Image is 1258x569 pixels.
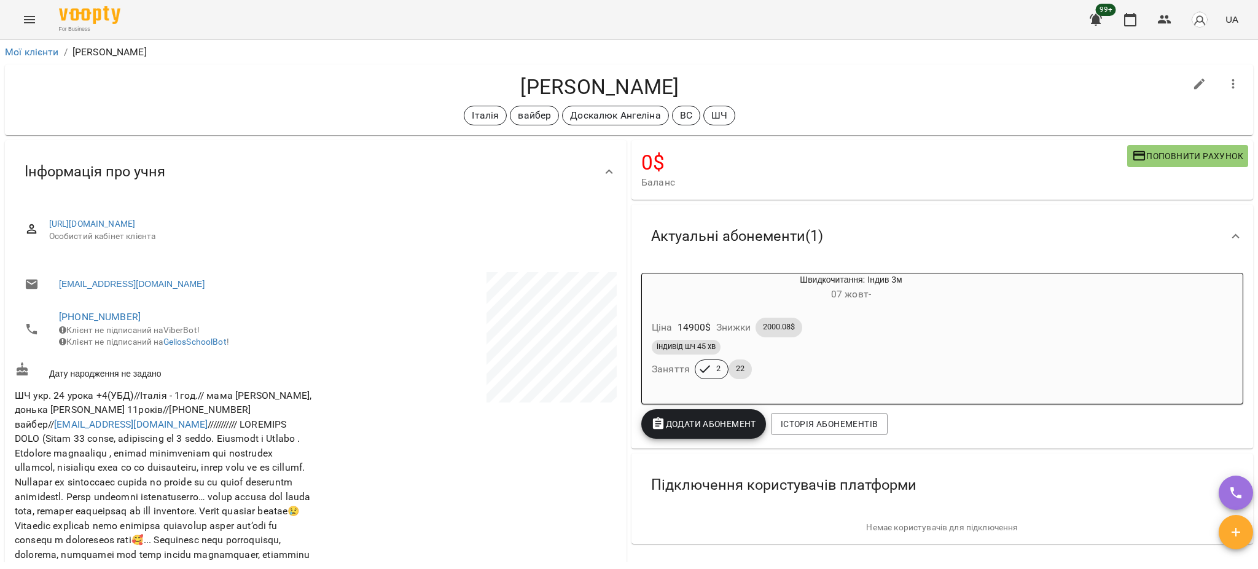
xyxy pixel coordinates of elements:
[64,45,68,60] li: /
[15,5,44,34] button: Menu
[1132,149,1243,163] span: Поповнити рахунок
[59,311,141,323] a: [PHONE_NUMBER]
[771,413,888,435] button: Історія абонементів
[518,108,551,123] p: вайбер
[5,140,627,203] div: Інформація про учня
[652,319,673,336] h6: Ціна
[25,162,165,181] span: Інформація про учня
[631,453,1253,517] div: Підключення користувачів платформи
[1221,8,1243,31] button: UA
[641,175,1127,190] span: Баланс
[631,205,1253,268] div: Актуальні абонементи(1)
[729,363,752,374] span: 22
[49,219,136,229] a: [URL][DOMAIN_NAME]
[652,341,721,352] span: індивід шч 45 хв
[59,337,229,347] span: Клієнт не підписаний на !
[709,363,728,374] span: 2
[672,106,700,125] div: ВС
[5,45,1253,60] nav: breadcrumb
[711,108,727,123] p: ШЧ
[756,321,802,332] span: 2000.08$
[570,108,661,123] p: Доскалюк Ангеліна
[641,409,766,439] button: Додати Абонемент
[510,106,559,125] div: вайбер
[1127,145,1248,167] button: Поповнити рахунок
[1225,13,1238,26] span: UA
[1096,4,1116,16] span: 99+
[49,230,607,243] span: Особистий кабінет клієнта
[12,359,316,382] div: Дату народження не задано
[1191,11,1208,28] img: avatar_s.png
[701,273,1001,303] div: Швидкочитання: Індив 3м
[15,74,1185,100] h4: [PERSON_NAME]
[642,273,1001,394] button: Швидкочитання: Індив 3м07 жовт- Ціна14900$Знижки2000.08$індивід шч 45 хвЗаняття222
[680,108,692,123] p: ВС
[59,278,205,290] a: [EMAIL_ADDRESS][DOMAIN_NAME]
[651,227,823,246] span: Актуальні абонементи ( 1 )
[652,361,690,378] h6: Заняття
[59,25,120,33] span: For Business
[716,319,751,336] h6: Знижки
[642,273,701,303] div: Швидкочитання: Індив 3м
[703,106,735,125] div: ШЧ
[72,45,147,60] p: [PERSON_NAME]
[641,150,1127,175] h4: 0 $
[163,337,227,347] a: GeliosSchoolBot
[678,320,711,335] p: 14900 $
[831,288,871,300] span: 07 жовт -
[472,108,499,123] p: Італія
[781,417,878,431] span: Історія абонементів
[562,106,669,125] div: Доскалюк Ангеліна
[651,417,756,431] span: Додати Абонемент
[59,6,120,24] img: Voopty Logo
[54,418,208,430] a: [EMAIL_ADDRESS][DOMAIN_NAME]
[59,325,200,335] span: Клієнт не підписаний на ViberBot!
[651,476,916,495] span: Підключення користувачів платформи
[5,46,59,58] a: Мої клієнти
[641,522,1243,534] p: Немає користувачів для підключення
[464,106,507,125] div: Італія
